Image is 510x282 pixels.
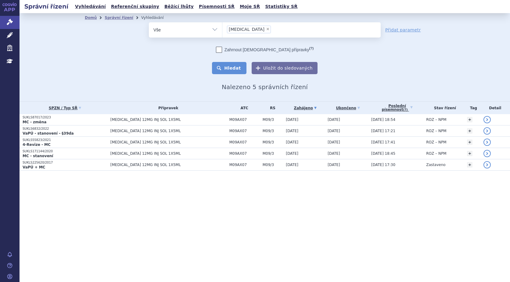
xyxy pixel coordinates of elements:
[426,129,446,133] span: ROZ – NPM
[229,129,260,133] span: M09AX07
[426,151,446,156] span: ROZ – NPM
[263,117,283,122] span: M09/3
[23,161,107,165] p: SUKLS225620/2017
[23,143,51,147] strong: 4-Revize - MC
[252,62,318,74] button: Uložit do sledovaných
[328,151,340,156] span: [DATE]
[328,163,340,167] span: [DATE]
[426,163,445,167] span: Zastaveno
[163,2,196,11] a: Běžící lhůty
[286,104,325,112] a: Zahájeno
[23,115,107,120] p: SUKLS87017/2023
[197,2,236,11] a: Písemnosti SŘ
[286,140,298,144] span: [DATE]
[263,163,283,167] span: M09/3
[286,117,298,122] span: [DATE]
[263,2,299,11] a: Statistiky SŘ
[328,129,340,133] span: [DATE]
[483,127,491,135] a: detail
[141,13,172,22] li: Vyhledávání
[309,46,314,50] abbr: (?)
[229,117,260,122] span: M09AX07
[23,154,53,158] strong: MC - stanovení
[480,102,510,114] th: Detail
[286,129,298,133] span: [DATE]
[483,161,491,168] a: detail
[328,140,340,144] span: [DATE]
[109,2,161,11] a: Referenční skupiny
[403,108,408,112] abbr: (?)
[467,162,472,168] a: +
[222,83,308,91] span: Nalezeno 5 správních řízení
[371,151,395,156] span: [DATE] 18:45
[426,117,446,122] span: ROZ – NPM
[110,117,226,122] span: [MEDICAL_DATA] 12MG INJ SOL 1X5ML
[467,128,472,134] a: +
[216,47,314,53] label: Zahrnout [DEMOGRAPHIC_DATA] přípravky
[23,104,107,112] a: SPZN / Typ SŘ
[328,104,368,112] a: Ukončeno
[85,16,97,20] a: Domů
[229,140,260,144] span: M09AX07
[23,131,74,136] strong: VaPÚ - stanovení - §39da
[328,117,340,122] span: [DATE]
[371,140,395,144] span: [DATE] 17:41
[483,150,491,157] a: detail
[263,140,283,144] span: M09/3
[229,151,260,156] span: M09AX07
[23,165,45,169] strong: VaPÚ + MC
[423,102,464,114] th: Stav řízení
[226,102,260,114] th: ATC
[371,129,395,133] span: [DATE] 17:21
[23,138,107,142] p: SUKLS55823/2021
[260,102,283,114] th: RS
[263,151,283,156] span: M09/3
[273,25,298,33] input: [MEDICAL_DATA]
[467,139,472,145] a: +
[229,27,264,31] span: [MEDICAL_DATA]
[263,129,283,133] span: M09/3
[467,151,472,156] a: +
[110,151,226,156] span: [MEDICAL_DATA] 12MG INJ SOL 1X5ML
[426,140,446,144] span: ROZ – NPM
[105,16,133,20] a: Správní řízení
[110,129,226,133] span: [MEDICAL_DATA] 12MG INJ SOL 1X5ML
[483,116,491,123] a: detail
[23,127,107,131] p: SUKLS6832/2022
[467,117,472,122] a: +
[371,163,395,167] span: [DATE] 17:30
[371,117,395,122] span: [DATE] 18:54
[73,2,108,11] a: Vyhledávání
[464,102,480,114] th: Tag
[212,62,246,74] button: Hledat
[286,163,298,167] span: [DATE]
[238,2,262,11] a: Moje SŘ
[286,151,298,156] span: [DATE]
[107,102,226,114] th: Přípravek
[371,102,423,114] a: Poslednípísemnost(?)
[110,140,226,144] span: [MEDICAL_DATA] 12MG INJ SOL 1X5ML
[23,120,46,124] strong: MC - změna
[20,2,73,11] h2: Správní řízení
[266,27,270,31] span: ×
[229,163,260,167] span: M09AX07
[23,149,107,154] p: SUKLS171144/2020
[385,27,421,33] a: Přidat parametr
[483,139,491,146] a: detail
[110,163,226,167] span: [MEDICAL_DATA] 12MG INJ SOL 1X5ML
